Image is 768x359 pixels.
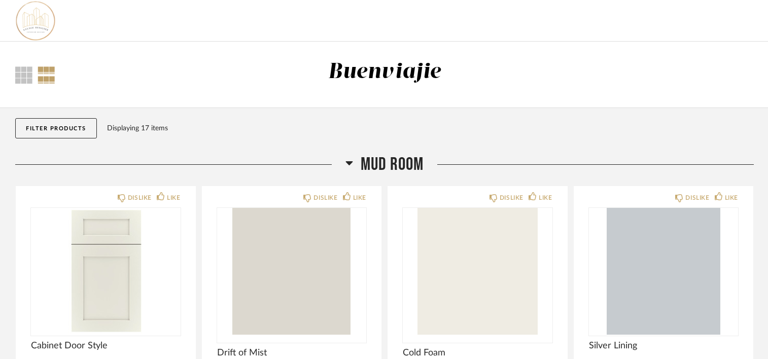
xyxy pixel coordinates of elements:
[167,193,180,203] div: LIKE
[313,193,337,203] div: DISLIKE
[31,208,181,335] img: undefined
[403,208,552,335] img: undefined
[403,347,552,358] span: Cold Foam
[15,1,56,41] img: 9b81d5a9-9fae-4a53-8b6b-a7a25a3011bc.png
[107,123,749,134] div: Displaying 17 items
[539,193,552,203] div: LIKE
[15,118,97,138] button: Filter Products
[128,193,152,203] div: DISLIKE
[685,193,709,203] div: DISLIKE
[500,193,523,203] div: DISLIKE
[328,61,441,83] div: Buenviajie
[403,208,552,335] div: 0
[361,154,424,175] span: Mud Room
[725,193,738,203] div: LIKE
[589,340,739,351] span: Silver Lining
[217,208,367,335] div: 0
[31,340,181,351] span: Cabinet Door Style
[217,347,367,358] span: Drift of Mist
[353,193,366,203] div: LIKE
[217,208,367,335] img: undefined
[589,208,739,335] img: undefined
